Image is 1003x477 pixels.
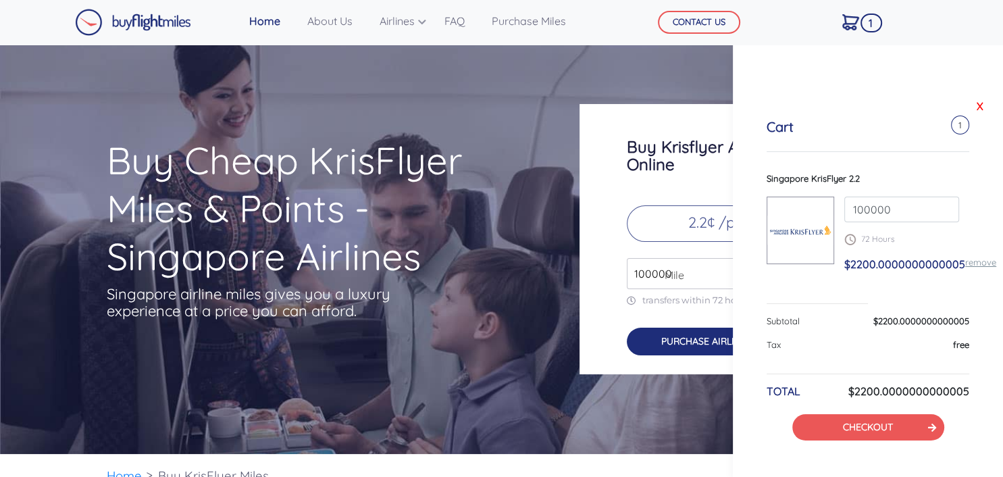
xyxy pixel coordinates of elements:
[873,316,969,326] span: $2200.0000000000005
[973,96,987,116] a: X
[792,414,944,441] button: CHECKOUT
[844,233,959,245] p: 72 Hours
[951,116,969,134] span: 1
[107,136,527,280] h1: Buy Cheap KrisFlyer Miles & Points - Singapore Airlines
[767,339,781,350] span: Tax
[837,7,865,36] a: 1
[953,339,969,350] span: free
[844,234,856,245] img: schedule.png
[767,216,833,245] img: Singapore-KrisFlyer.png
[374,7,423,34] a: Airlines
[860,14,883,32] span: 1
[439,7,470,34] a: FAQ
[767,385,800,398] h6: TOTAL
[244,7,286,34] a: Home
[658,267,684,283] span: Mile
[767,316,800,326] span: Subtotal
[767,119,794,135] h5: Cart
[658,11,740,34] button: CONTACT US
[848,385,969,398] h6: $2200.0000000000005
[627,205,850,242] p: 2.2¢ /per miles
[627,328,850,355] button: PURCHASE AIRLINE MILES$2200.00
[842,14,859,30] img: Cart
[75,9,191,36] img: Buy Flight Miles Logo
[486,7,571,34] a: Purchase Miles
[627,138,850,173] h3: Buy Krisflyer Airline Miles Online
[965,257,996,268] a: remove
[75,5,191,39] a: Buy Flight Miles Logo
[767,173,860,184] span: Singapore KrisFlyer 2.2
[107,286,411,320] p: Singapore airline miles gives you a luxury experience at a price you can afford.
[627,295,850,306] p: transfers within 72 hours
[843,421,893,433] a: CHECKOUT
[844,257,965,271] span: $2200.0000000000005
[302,7,358,34] a: About Us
